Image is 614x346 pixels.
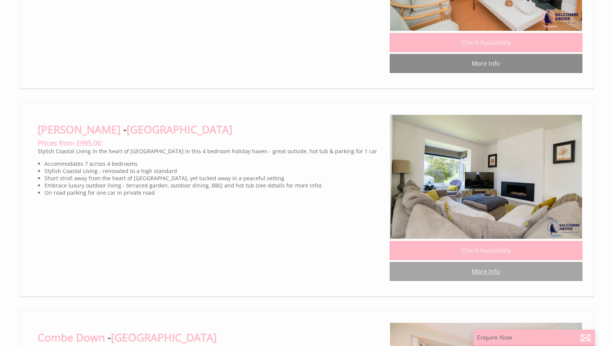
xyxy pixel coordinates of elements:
[111,330,217,344] a: [GEOGRAPHIC_DATA]
[390,114,582,239] img: DSC_9459.original.JPG
[38,330,105,344] a: Combe Down
[38,148,384,155] p: Stylish Coastal Living in the heart of [GEOGRAPHIC_DATA] in this 4 bedroom holiday haven - great ...
[108,330,217,344] span: -
[127,122,232,136] a: [GEOGRAPHIC_DATA]
[38,122,121,136] a: [PERSON_NAME]
[390,33,582,52] a: Check Availability
[38,138,384,148] h3: Prices from £995.00
[390,262,582,281] a: More Info
[44,189,384,196] li: On road parking for one car in private road
[44,167,384,175] li: Stylish Coastal Living - renovated to a high standard
[477,333,591,341] p: Enquire Now
[390,54,582,73] a: More Info
[44,160,384,167] li: Accommodates 7 across 4 bedrooms
[123,122,232,136] span: -
[44,182,384,189] li: Embrace luxury outdoor living - terraced garden, outdoor dining, BBQ and hot tub (see details for...
[390,241,582,260] a: Check Availability
[44,175,384,182] li: Short stroll away from the heart of [GEOGRAPHIC_DATA], yet tucked away in a peaceful setting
